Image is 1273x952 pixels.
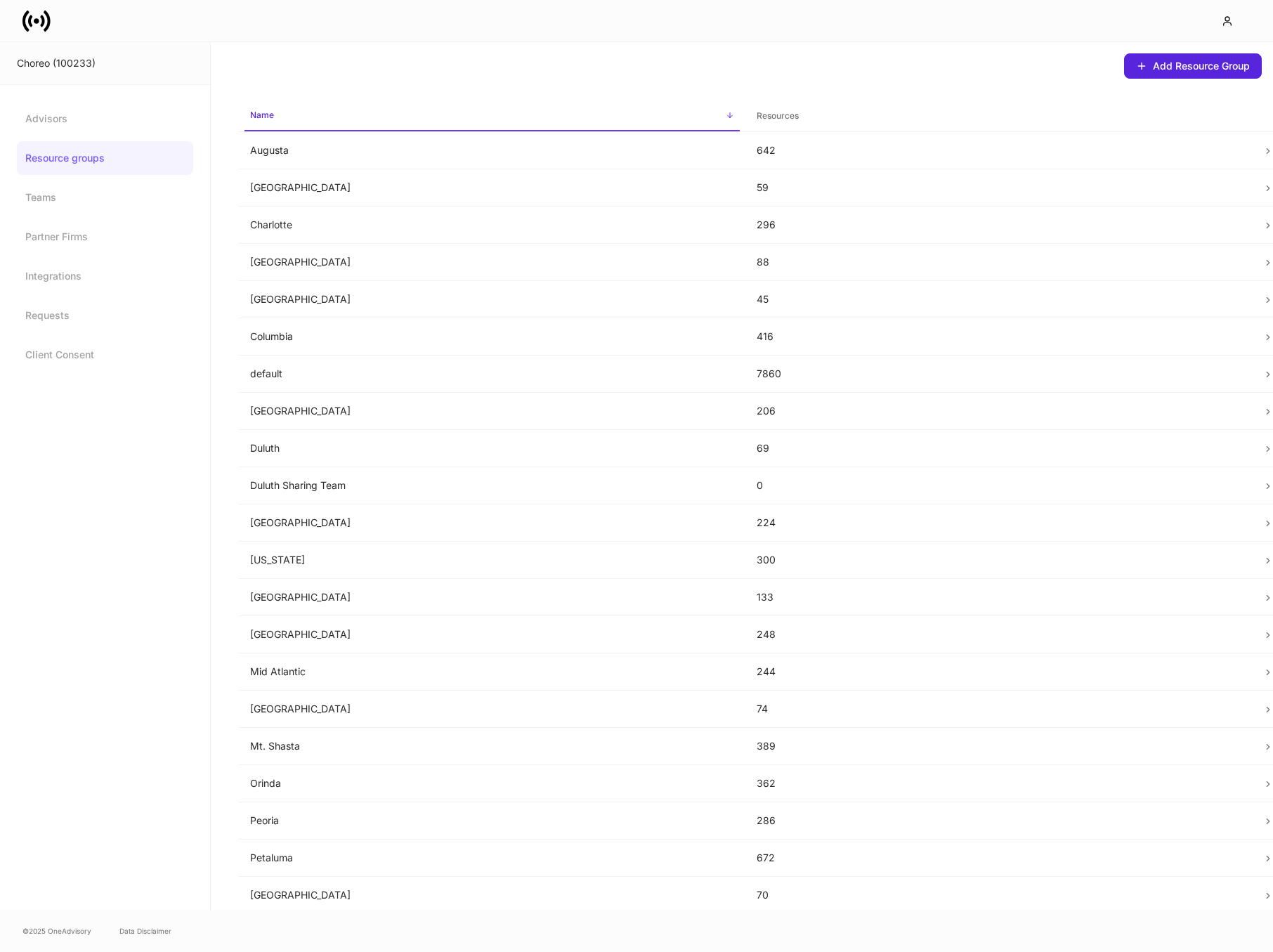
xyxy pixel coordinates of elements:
[17,259,193,293] a: Integrations
[250,814,734,828] p: Peoria
[745,542,1252,579] td: 300
[745,579,1252,616] td: 133
[250,404,734,418] p: [GEOGRAPHIC_DATA]
[1136,60,1250,72] div: Add Resource Group
[250,702,734,716] p: [GEOGRAPHIC_DATA]
[250,516,734,530] p: [GEOGRAPHIC_DATA]
[745,840,1252,877] td: 672
[250,665,734,679] p: Mid Atlantic
[745,728,1252,765] td: 389
[17,102,193,136] a: Advisors
[17,220,193,254] a: Partner Firms
[250,888,734,902] p: [GEOGRAPHIC_DATA]
[17,338,193,372] a: Client Consent
[745,765,1252,802] td: 362
[745,467,1252,504] td: 0
[17,181,193,214] a: Teams
[250,108,274,122] h6: Name
[745,207,1252,244] td: 296
[745,356,1252,393] td: 7860
[250,255,734,269] p: [GEOGRAPHIC_DATA]
[745,802,1252,840] td: 286
[250,851,734,865] p: Petaluma
[250,441,734,455] p: Duluth
[250,776,734,790] p: Orinda
[745,169,1252,207] td: 59
[745,132,1252,169] td: 642
[250,553,734,567] p: [US_STATE]
[250,181,734,195] p: [GEOGRAPHIC_DATA]
[745,430,1252,467] td: 69
[745,653,1252,691] td: 244
[745,281,1252,318] td: 45
[1124,53,1262,79] button: Add Resource Group
[745,393,1252,430] td: 206
[745,504,1252,542] td: 224
[250,330,734,344] p: Columbia
[757,109,799,122] h6: Resources
[745,244,1252,281] td: 88
[244,101,740,131] span: Name
[119,925,171,937] a: Data Disclaimer
[250,367,734,381] p: default
[745,877,1252,914] td: 70
[250,478,734,493] p: Duluth Sharing Team
[250,739,734,753] p: Mt. Shasta
[17,56,193,70] div: Choreo (100233)
[751,102,1246,131] span: Resources
[745,616,1252,653] td: 248
[250,218,734,232] p: Charlotte
[250,590,734,604] p: [GEOGRAPHIC_DATA]
[250,292,734,306] p: [GEOGRAPHIC_DATA]
[17,299,193,332] a: Requests
[745,318,1252,356] td: 416
[745,691,1252,728] td: 74
[17,141,193,175] a: Resource groups
[250,627,734,641] p: [GEOGRAPHIC_DATA]
[250,143,734,157] p: Augusta
[22,925,91,937] span: © 2025 OneAdvisory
